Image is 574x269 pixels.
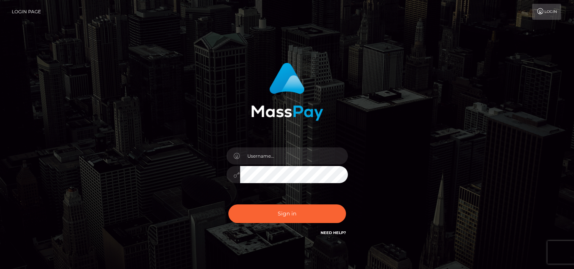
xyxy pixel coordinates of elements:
[12,4,41,20] a: Login Page
[321,230,346,235] a: Need Help?
[228,204,346,223] button: Sign in
[251,63,323,121] img: MassPay Login
[240,147,348,165] input: Username...
[532,4,561,20] a: Login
